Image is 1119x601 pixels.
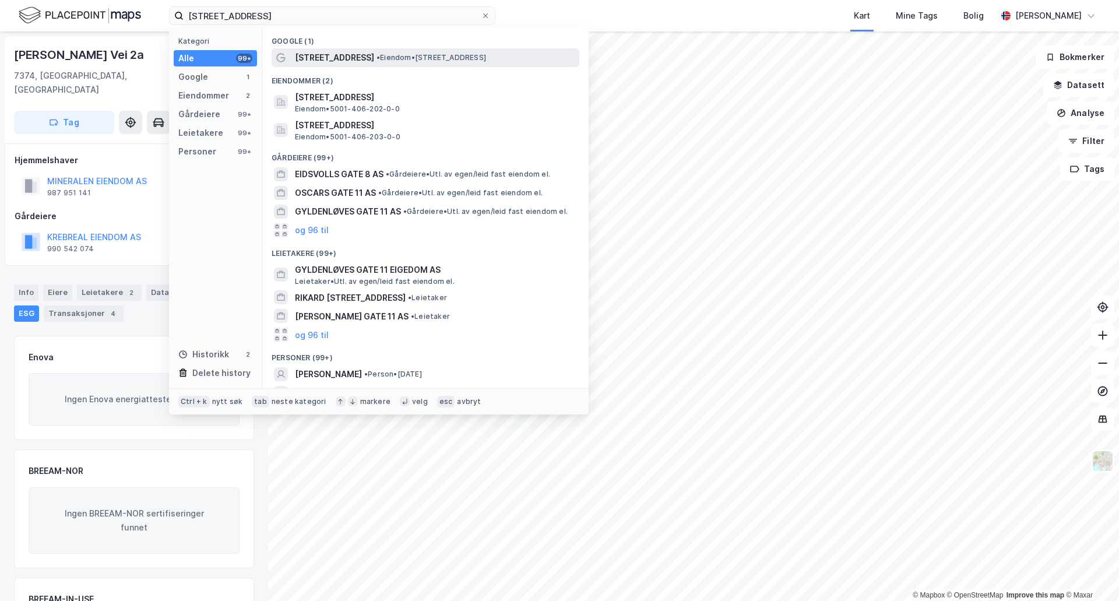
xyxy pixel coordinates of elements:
[262,67,589,88] div: Eiendommer (2)
[378,188,543,198] span: Gårdeiere • Utl. av egen/leid fast eiendom el.
[411,312,450,321] span: Leietaker
[47,188,91,198] div: 987 951 141
[262,240,589,261] div: Leietakere (99+)
[262,344,589,365] div: Personer (99+)
[178,51,194,65] div: Alle
[378,188,382,197] span: •
[295,367,362,381] span: [PERSON_NAME]
[14,284,38,301] div: Info
[252,396,269,407] div: tab
[295,186,376,200] span: OSCARS GATE 11 AS
[243,91,252,100] div: 2
[15,209,254,223] div: Gårdeiere
[1092,450,1114,472] img: Z
[1047,101,1114,125] button: Analyse
[77,284,142,301] div: Leietakere
[43,284,72,301] div: Eiere
[14,69,196,97] div: 7374, [GEOGRAPHIC_DATA], [GEOGRAPHIC_DATA]
[236,128,252,138] div: 99+
[178,396,210,407] div: Ctrl + k
[19,5,141,26] img: logo.f888ab2527a4732fd821a326f86c7f29.svg
[295,328,329,342] button: og 96 til
[295,386,371,400] span: ANNIKEN EIDSVOLL
[295,104,400,114] span: Eiendom • 5001-406-202-0-0
[14,45,146,64] div: [PERSON_NAME] Vei 2a
[411,312,414,321] span: •
[178,145,216,159] div: Personer
[295,263,575,277] span: GYLDENLØVES GATE 11 EIGEDOM AS
[236,54,252,63] div: 99+
[262,27,589,48] div: Google (1)
[403,207,568,216] span: Gårdeiere • Utl. av egen/leid fast eiendom el.
[295,132,400,142] span: Eiendom • 5001-406-203-0-0
[1058,129,1114,153] button: Filter
[1060,157,1114,181] button: Tags
[262,144,589,165] div: Gårdeiere (99+)
[412,397,428,406] div: velg
[295,223,329,237] button: og 96 til
[29,464,83,478] div: BREEAM-NOR
[386,170,550,179] span: Gårdeiere • Utl. av egen/leid fast eiendom el.
[178,107,220,121] div: Gårdeiere
[47,244,94,254] div: 990 542 074
[44,305,124,322] div: Transaksjoner
[192,366,251,380] div: Delete history
[913,591,945,599] a: Mapbox
[295,277,455,286] span: Leietaker • Utl. av egen/leid fast eiendom el.
[212,397,243,406] div: nytt søk
[29,350,54,364] div: Enova
[1061,545,1119,601] div: Kontrollprogram for chat
[364,370,422,379] span: Person • [DATE]
[376,53,486,62] span: Eiendom • [STREET_ADDRESS]
[360,397,390,406] div: markere
[146,284,190,301] div: Datasett
[295,167,383,181] span: EIDSVOLLS GATE 8 AS
[1061,545,1119,601] iframe: Chat Widget
[29,487,240,554] div: Ingen BREEAM-NOR sertifiseringer funnet
[376,53,380,62] span: •
[408,293,411,302] span: •
[364,370,368,378] span: •
[408,293,447,303] span: Leietaker
[272,397,326,406] div: neste kategori
[403,207,407,216] span: •
[295,51,374,65] span: [STREET_ADDRESS]
[896,9,938,23] div: Mine Tags
[178,37,257,45] div: Kategori
[243,72,252,82] div: 1
[178,89,229,103] div: Eiendommer
[386,170,389,178] span: •
[437,396,455,407] div: esc
[295,205,401,219] span: GYLDENLØVES GATE 11 AS
[295,291,406,305] span: RIKARD [STREET_ADDRESS]
[184,7,481,24] input: Søk på adresse, matrikkel, gårdeiere, leietakere eller personer
[854,9,870,23] div: Kart
[14,111,114,134] button: Tag
[243,350,252,359] div: 2
[1015,9,1082,23] div: [PERSON_NAME]
[1043,73,1114,97] button: Datasett
[295,90,575,104] span: [STREET_ADDRESS]
[14,305,39,322] div: ESG
[947,591,1004,599] a: OpenStreetMap
[236,147,252,156] div: 99+
[29,373,240,426] div: Ingen Enova energiattester funnet
[295,118,575,132] span: [STREET_ADDRESS]
[963,9,984,23] div: Bolig
[178,126,223,140] div: Leietakere
[178,70,208,84] div: Google
[1036,45,1114,69] button: Bokmerker
[107,308,119,319] div: 4
[125,287,137,298] div: 2
[295,310,409,324] span: [PERSON_NAME] GATE 11 AS
[236,110,252,119] div: 99+
[1007,591,1064,599] a: Improve this map
[15,153,254,167] div: Hjemmelshaver
[457,397,481,406] div: avbryt
[178,347,229,361] div: Historikk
